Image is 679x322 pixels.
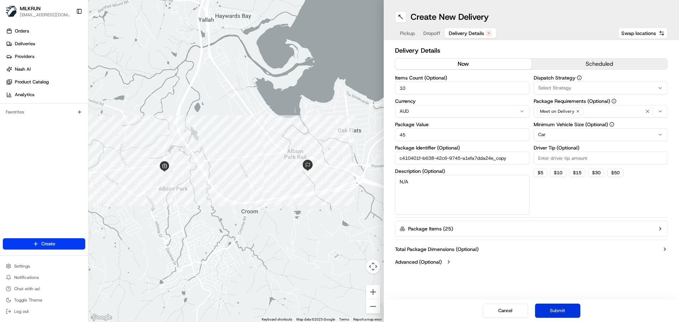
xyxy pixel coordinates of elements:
[3,3,73,20] button: MILKRUNMILKRUN[EMAIL_ADDRESS][DOMAIN_NAME]
[395,246,668,253] button: Total Package Dimensions (Optional)
[532,59,668,69] button: scheduled
[41,241,55,247] span: Create
[20,12,70,18] button: [EMAIL_ADDRESS][DOMAIN_NAME]
[14,297,42,303] span: Toggle Theme
[15,28,29,34] span: Orders
[540,109,574,114] span: Meet on Delivery
[15,79,49,85] span: Product Catalog
[3,106,85,118] div: Favorites
[15,53,34,60] span: Providers
[3,306,85,316] button: Log out
[607,169,623,177] button: $50
[423,30,440,37] span: Dropoff
[395,258,442,265] label: Advanced (Optional)
[411,11,489,23] h1: Create New Delivery
[262,317,292,322] button: Keyboard shortcuts
[535,304,580,318] button: Submit
[395,122,529,127] label: Package Value
[395,75,529,80] label: Items Count (Optional)
[449,30,484,37] span: Delivery Details
[534,169,547,177] button: $5
[569,169,585,177] button: $15
[3,89,88,100] a: Analytics
[395,99,529,104] label: Currency
[621,30,656,37] span: Swap locations
[339,317,349,321] a: Terms
[3,261,85,271] button: Settings
[395,258,668,265] button: Advanced (Optional)
[395,59,532,69] button: now
[3,51,88,62] a: Providers
[534,82,668,94] button: Select Strategy
[3,238,85,250] button: Create
[3,38,88,49] a: Deliveries
[618,28,668,39] button: Swap locations
[90,313,114,322] img: Google
[395,46,668,55] h2: Delivery Details
[400,30,415,37] span: Pickup
[395,246,478,253] label: Total Package Dimensions (Optional)
[15,92,34,98] span: Analytics
[14,263,30,269] span: Settings
[395,221,668,237] button: Package Items (25)
[534,99,668,104] label: Package Requirements (Optional)
[408,225,453,232] label: Package Items ( 25 )
[395,152,529,164] input: Enter package identifier
[14,275,39,280] span: Notifications
[14,286,40,292] span: Chat with us!
[353,317,382,321] a: Report a map error
[366,285,380,299] button: Zoom in
[90,313,114,322] a: Open this area in Google Maps (opens a new window)
[3,76,88,88] a: Product Catalog
[483,304,528,318] button: Cancel
[577,75,582,80] button: Dispatch Strategy
[3,284,85,294] button: Chat with us!
[3,64,88,75] a: Nash AI
[296,317,335,321] span: Map data ©2025 Google
[550,169,566,177] button: $10
[20,5,41,12] button: MILKRUN
[588,169,604,177] button: $30
[14,309,29,314] span: Log out
[395,145,529,150] label: Package Identifier (Optional)
[395,82,529,94] input: Enter number of items
[534,145,668,150] label: Driver Tip (Optional)
[395,175,529,215] textarea: N/A
[15,41,35,47] span: Deliveries
[6,6,17,17] img: MILKRUN
[534,105,668,118] button: Meet on Delivery
[15,66,31,72] span: Nash AI
[366,299,380,314] button: Zoom out
[395,128,529,141] input: Enter package value
[366,259,380,274] button: Map camera controls
[3,295,85,305] button: Toggle Theme
[534,75,668,80] label: Dispatch Strategy
[395,169,529,174] label: Description (Optional)
[3,273,85,282] button: Notifications
[609,122,614,127] button: Minimum Vehicle Size (Optional)
[534,122,668,127] label: Minimum Vehicle Size (Optional)
[538,85,571,91] span: Select Strategy
[3,25,88,37] a: Orders
[534,152,668,164] input: Enter driver tip amount
[611,99,616,104] button: Package Requirements (Optional)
